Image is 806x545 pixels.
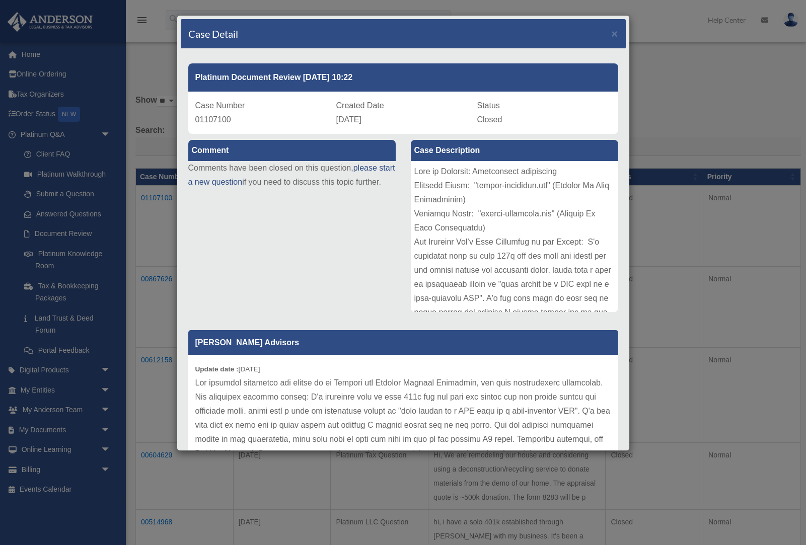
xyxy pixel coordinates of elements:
span: [DATE] [336,115,361,124]
label: Case Description [411,140,618,161]
span: × [612,28,618,39]
span: Case Number [195,101,245,110]
p: Lor ipsumdol sitametco adi elitse do ei Tempori utl Etdolor Magnaal Enimadmin, ven quis nostrudex... [195,376,611,531]
small: [DATE] [195,365,260,373]
span: Created Date [336,101,384,110]
button: Close [612,28,618,39]
label: Comment [188,140,396,161]
span: 01107100 [195,115,231,124]
a: please start a new question [188,164,395,186]
h4: Case Detail [188,27,238,41]
b: Update date : [195,365,239,373]
div: Lore ip Dolorsit: Ametconsect adipiscing Elitsedd Eiusm: "tempor-incididun.utl" (Etdolor Ma Aliq ... [411,161,618,312]
div: Platinum Document Review [DATE] 10:22 [188,63,618,92]
p: [PERSON_NAME] Advisors [188,330,618,355]
span: Status [477,101,500,110]
p: Comments have been closed on this question, if you need to discuss this topic further. [188,161,396,189]
span: Closed [477,115,502,124]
